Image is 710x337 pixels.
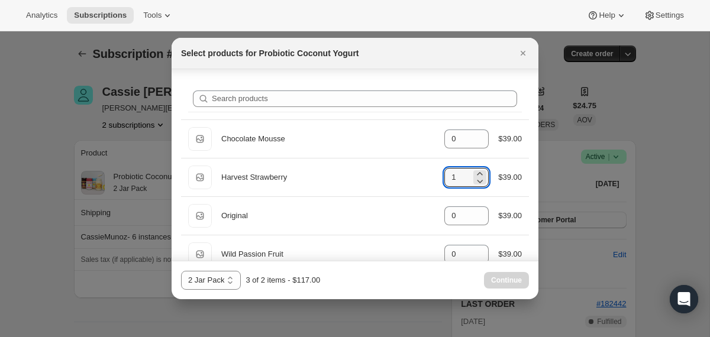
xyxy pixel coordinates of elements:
h2: Select products for Probiotic Coconut Yogurt [181,47,359,59]
div: $39.00 [498,248,522,260]
button: Close [515,45,531,61]
div: Open Intercom Messenger [670,285,698,313]
button: Settings [637,7,691,24]
span: Tools [143,11,162,20]
div: Chocolate Mousse [221,133,435,145]
div: $39.00 [498,210,522,222]
div: 3 of 2 items - $117.00 [246,274,320,286]
div: $39.00 [498,171,522,183]
span: Analytics [26,11,57,20]
button: Subscriptions [67,7,134,24]
button: Tools [136,7,180,24]
div: Wild Passion Fruit [221,248,435,260]
button: Help [580,7,634,24]
div: Harvest Strawberry [221,171,435,183]
div: $39.00 [498,133,522,145]
span: Settings [656,11,684,20]
input: Search products [212,90,517,107]
span: Subscriptions [74,11,127,20]
span: Help [599,11,615,20]
div: Original [221,210,435,222]
button: Analytics [19,7,64,24]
